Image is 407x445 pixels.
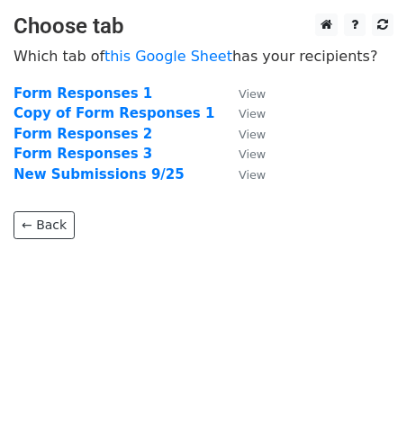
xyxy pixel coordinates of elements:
small: View [239,168,266,182]
p: Which tab of has your recipients? [14,47,393,66]
a: View [221,85,266,102]
a: View [221,166,266,182]
small: View [239,107,266,120]
a: this Google Sheet [104,48,232,65]
a: View [221,105,266,121]
a: View [221,126,266,142]
a: Copy of Form Responses 1 [14,105,214,121]
a: Form Responses 3 [14,146,152,162]
small: View [239,87,266,101]
small: View [239,147,266,161]
a: Form Responses 1 [14,85,152,102]
a: ← Back [14,211,75,239]
small: View [239,128,266,141]
a: View [221,146,266,162]
a: New Submissions 9/25 [14,166,185,182]
a: Form Responses 2 [14,126,152,142]
h3: Choose tab [14,13,393,40]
